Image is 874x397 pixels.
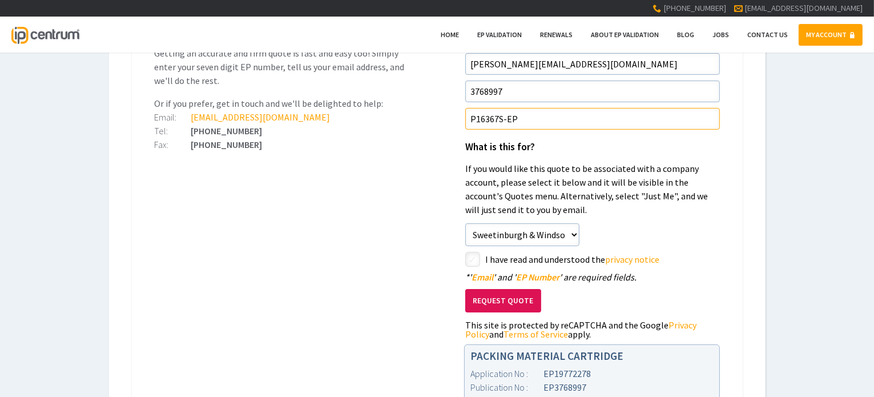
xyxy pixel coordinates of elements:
div: Application No : [470,367,543,380]
p: If you would like this quote to be associated with a company account, please select it below and ... [465,162,720,216]
a: About EP Validation [583,24,666,46]
a: IP Centrum [11,17,79,53]
a: privacy notice [605,254,659,265]
a: EP Validation [470,24,529,46]
span: Jobs [712,30,729,39]
input: EP Number [465,81,720,102]
a: Renewals [533,24,580,46]
a: Home [433,24,466,46]
a: Privacy Policy [465,319,696,340]
div: Email: [155,113,191,122]
input: Email [465,53,720,75]
a: Jobs [705,24,736,46]
a: Contact Us [740,24,795,46]
h1: PACKING MATERIAL CARTRIDGE [470,351,714,362]
a: Blog [670,24,702,46]
span: About EP Validation [591,30,659,39]
div: [PHONE_NUMBER] [155,126,409,135]
div: ' ' and ' ' are required fields. [465,272,720,282]
span: Blog [677,30,694,39]
label: I have read and understood the [485,252,720,267]
a: Terms of Service [504,328,568,340]
span: Home [441,30,459,39]
div: Tel: [155,126,191,135]
button: Request Quote [465,289,541,312]
span: Renewals [540,30,573,39]
label: styled-checkbox [465,252,480,267]
span: EP Number [516,271,559,283]
div: Fax: [155,140,191,149]
a: [EMAIL_ADDRESS][DOMAIN_NAME] [191,111,331,123]
span: EP Validation [477,30,522,39]
div: [PHONE_NUMBER] [155,140,409,149]
a: MY ACCOUNT [799,24,863,46]
span: Email [472,271,493,283]
a: [EMAIL_ADDRESS][DOMAIN_NAME] [744,3,863,13]
div: This site is protected by reCAPTCHA and the Google and apply. [465,320,720,339]
h1: What is this for? [465,142,720,153]
span: [PHONE_NUMBER] [663,3,726,13]
span: Contact Us [747,30,788,39]
div: Publication No : [470,380,543,394]
p: Getting an accurate and firm quote is fast and easy too! Simply enter your seven digit EP number,... [155,46,409,87]
div: EP3768997 [470,380,714,394]
div: EP19772278 [470,367,714,380]
input: Your Reference [465,108,720,130]
p: Or if you prefer, get in touch and we'll be delighted to help: [155,97,409,110]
